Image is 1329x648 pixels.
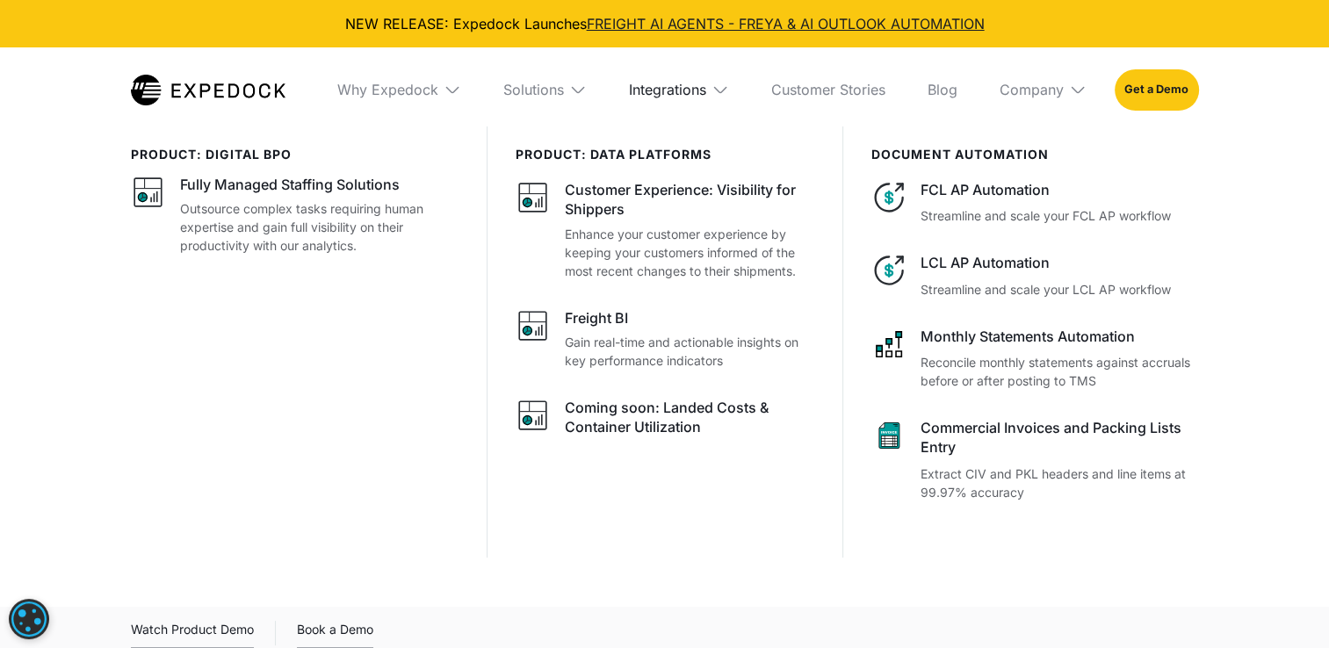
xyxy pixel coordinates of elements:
[565,398,814,437] div: Coming soon: Landed Costs & Container Utilization
[131,619,254,648] a: open lightbox
[516,180,814,280] a: graph iconCustomer Experience: Visibility for ShippersEnhance your customer experience by keeping...
[921,253,1198,272] div: LCL AP Automation
[871,253,1198,298] a: dollar iconLCL AP AutomationStreamline and scale your LCL AP workflow
[180,199,459,255] p: Outsource complex tasks requiring human expertise and gain full visibility on their productivity ...
[921,280,1198,299] p: Streamline and scale your LCL AP workflow
[629,81,706,98] div: Integrations
[1000,81,1064,98] div: Company
[921,180,1198,199] div: FCL AP Automation
[503,81,564,98] div: Solutions
[871,180,906,215] img: dollar icon
[986,47,1101,132] div: Company
[14,14,1315,33] div: NEW RELEASE: Expedock Launches
[921,353,1198,390] p: Reconcile monthly statements against accruals before or after posting to TMS
[565,308,628,328] div: Freight BI
[871,148,1198,162] div: document automation
[323,47,475,132] div: Why Expedock
[565,333,814,370] p: Gain real-time and actionable insights on key performance indicators
[516,308,551,343] img: graph icon
[921,418,1198,457] div: Commercial Invoices and Packing Lists Entry
[871,327,906,362] img: network like icon
[871,180,1198,225] a: dollar iconFCL AP AutomationStreamline and scale your FCL AP workflow
[1115,69,1198,110] a: Get a Demo
[871,253,906,288] img: dollar icon
[921,327,1198,346] div: Monthly Statements Automation
[871,327,1198,390] a: network like iconMonthly Statements AutomationReconcile monthly statements against accruals befor...
[757,47,899,132] a: Customer Stories
[297,619,373,648] a: Book a Demo
[871,418,1198,501] a: sheet iconCommercial Invoices and Packing Lists EntryExtract CIV and PKL headers and line items a...
[1036,458,1329,648] iframe: Chat Widget
[565,180,814,220] div: Customer Experience: Visibility for Shippers
[516,308,814,370] a: graph iconFreight BIGain real-time and actionable insights on key performance indicators
[565,225,814,280] p: Enhance your customer experience by keeping your customers informed of the most recent changes to...
[516,398,814,443] a: graph iconComing soon: Landed Costs & Container Utilization
[337,81,438,98] div: Why Expedock
[131,175,166,210] img: graph icon
[587,15,985,32] a: FREIGHT AI AGENTS - FREYA & AI OUTLOOK AUTOMATION
[180,175,400,194] div: Fully Managed Staffing Solutions
[921,206,1198,225] p: Streamline and scale your FCL AP workflow
[615,47,743,132] div: Integrations
[871,418,906,453] img: sheet icon
[516,148,814,162] div: PRODUCT: data platforms
[516,398,551,433] img: graph icon
[131,148,459,162] div: product: digital bpo
[516,180,551,215] img: graph icon
[489,47,601,132] div: Solutions
[131,619,254,648] div: Watch Product Demo
[921,464,1198,501] p: Extract CIV and PKL headers and line items at 99.97% accuracy
[914,47,971,132] a: Blog
[131,175,459,255] a: graph iconFully Managed Staffing SolutionsOutsource complex tasks requiring human expertise and g...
